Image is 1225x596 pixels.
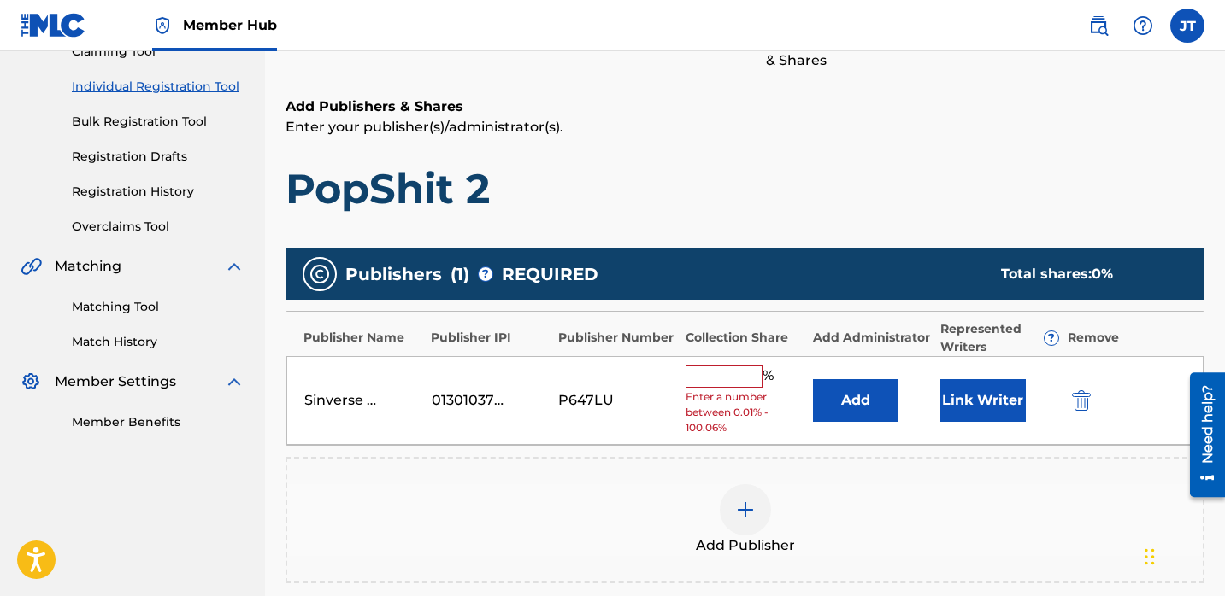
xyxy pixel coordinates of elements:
img: Top Rightsholder [152,15,173,36]
span: ( 1 ) [451,261,469,287]
h1: PopShit 2 [286,163,1204,214]
a: Public Search [1081,9,1116,43]
img: add [735,500,756,520]
span: ? [479,267,492,281]
img: Matching [21,256,42,277]
div: Add Administrator [813,329,932,347]
div: Publisher Name [303,329,422,347]
img: search [1088,15,1109,36]
a: Overclaims Tool [72,218,244,236]
a: Member Benefits [72,413,244,431]
button: Link Writer [940,379,1026,422]
span: % [763,365,778,388]
a: Bulk Registration Tool [72,113,244,131]
div: User Menu [1170,9,1204,43]
span: Matching [55,256,121,277]
img: help [1133,15,1153,36]
span: REQUIRED [502,261,598,287]
div: Drag [1145,531,1155,582]
div: Remove [1068,329,1187,347]
button: Add [813,379,898,422]
iframe: Chat Widget [1140,514,1225,596]
div: Publisher IPI [431,329,550,347]
div: Publisher Number [558,329,677,347]
a: Match History [72,333,244,351]
img: MLC Logo [21,13,86,38]
a: Registration History [72,183,244,201]
div: Represented Writers [940,320,1059,356]
span: 0 % [1092,266,1113,282]
div: Help [1126,9,1160,43]
a: Registration Drafts [72,148,244,166]
div: Total shares: [1001,264,1170,284]
a: Matching Tool [72,298,244,316]
span: Enter a number between 0.01% - 100.06% [686,389,804,435]
span: Publishers [345,261,442,287]
iframe: Resource Center [1177,366,1225,504]
span: Member Hub [183,15,277,35]
img: Member Settings [21,371,41,392]
img: expand [224,371,244,392]
p: Enter your publisher(s)/administrator(s). [286,117,1204,137]
span: ? [1045,331,1058,345]
span: Member Settings [55,371,176,392]
a: Claiming Tool [72,43,244,61]
span: Add Publisher [696,535,795,556]
img: expand [224,256,244,277]
img: 12a2ab48e56ec057fbd8.svg [1072,390,1091,411]
img: publishers [309,264,330,284]
h6: Add Publishers & Shares [286,96,1204,117]
a: Individual Registration Tool [72,78,244,96]
div: Collection Share [686,329,804,347]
